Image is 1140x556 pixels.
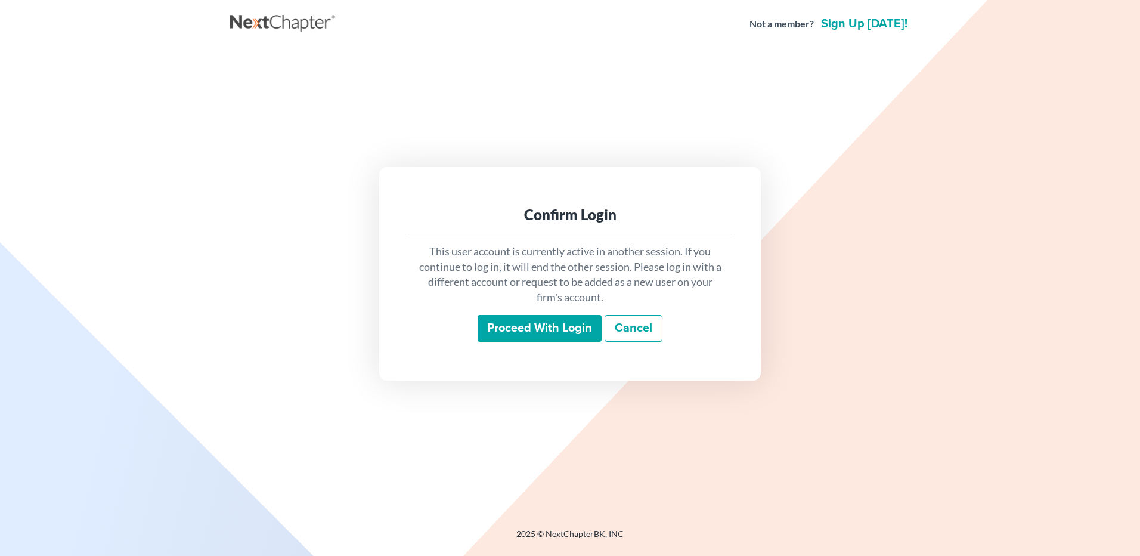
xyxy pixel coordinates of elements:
[605,315,662,342] a: Cancel
[478,315,602,342] input: Proceed with login
[417,205,723,224] div: Confirm Login
[749,17,814,31] strong: Not a member?
[819,18,910,30] a: Sign up [DATE]!
[230,528,910,549] div: 2025 © NextChapterBK, INC
[417,244,723,305] p: This user account is currently active in another session. If you continue to log in, it will end ...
